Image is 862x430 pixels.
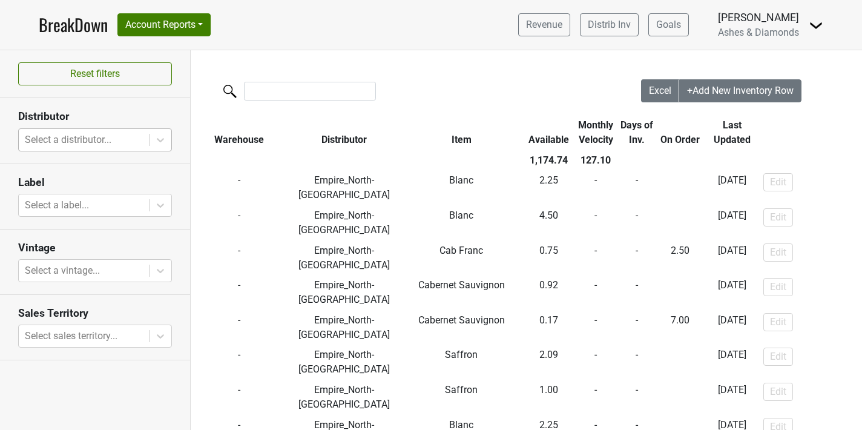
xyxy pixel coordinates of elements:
th: Warehouse: activate to sort column ascending [191,115,288,150]
td: - [616,380,657,415]
td: 2.09 [522,345,575,380]
a: Distrib Inv [580,13,639,36]
button: +Add New Inventory Row [679,79,801,102]
span: Saffron [445,384,478,395]
td: - [575,345,616,380]
button: Edit [763,383,793,401]
td: 45954 [657,240,704,276]
td: - [575,310,616,345]
span: Saffron [445,349,478,360]
a: Goals [648,13,689,36]
button: Account Reports [117,13,211,36]
th: On Order: activate to sort column ascending [657,115,704,150]
td: - [657,205,704,240]
td: [DATE] [703,205,760,240]
td: Empire_North-[GEOGRAPHIC_DATA] [288,171,401,206]
td: Empire_North-[GEOGRAPHIC_DATA] [288,205,401,240]
th: Last Updated: activate to sort column ascending [703,115,760,150]
div: [PERSON_NAME] [718,10,799,25]
td: Empire_North-[GEOGRAPHIC_DATA] [288,240,401,276]
td: 0.92 [522,275,575,310]
td: 4.50 [522,205,575,240]
td: - [657,275,704,310]
button: Reset filters [18,62,172,85]
h3: Distributor [18,110,172,123]
td: - [191,205,288,240]
span: Excel [649,85,671,96]
button: Edit [763,313,793,331]
td: - [616,275,657,310]
th: Item: activate to sort column ascending [400,115,522,150]
td: - [657,345,704,380]
td: - [575,205,616,240]
td: 0.17 [522,310,575,345]
td: - [657,380,704,415]
td: Empire_North-[GEOGRAPHIC_DATA] [288,310,401,345]
td: - [616,205,657,240]
td: - [616,240,657,276]
td: [DATE] [703,275,760,310]
td: Empire_North-[GEOGRAPHIC_DATA] [288,380,401,415]
span: Blanc [449,210,473,221]
td: - [191,380,288,415]
th: 1,174.74 [522,150,575,171]
h3: Vintage [18,242,172,254]
td: 1.00 [522,380,575,415]
th: Distributor: activate to sort column ascending [288,115,401,150]
span: Cabernet Sauvignon [418,314,505,326]
td: [DATE] [703,240,760,276]
td: - [575,275,616,310]
td: 2.25 [522,171,575,206]
td: [DATE] [703,345,760,380]
td: [DATE] [703,171,760,206]
img: Dropdown Menu [809,18,823,33]
td: [DATE] [703,310,760,345]
a: Revenue [518,13,570,36]
span: +Add New Inventory Row [687,85,794,96]
td: - [657,171,704,206]
span: Blanc [449,174,473,186]
th: Monthly Velocity: activate to sort column ascending [575,115,616,150]
td: - [191,310,288,345]
button: Edit [763,278,793,296]
td: - [616,310,657,345]
td: [DATE] [703,380,760,415]
td: - [616,171,657,206]
button: Excel [641,79,680,102]
td: Empire_North-[GEOGRAPHIC_DATA] [288,345,401,380]
td: - [575,171,616,206]
th: Available: activate to sort column ascending [522,115,575,150]
button: Edit [763,208,793,227]
h3: Sales Territory [18,307,172,320]
td: - [191,345,288,380]
td: - [191,240,288,276]
span: Cab Franc [439,245,483,256]
button: Edit [763,348,793,366]
td: - [575,240,616,276]
td: 45954 [657,310,704,345]
td: - [191,275,288,310]
td: - [575,380,616,415]
span: Cabernet Sauvignon [418,279,505,291]
button: Edit [763,173,793,191]
th: Days of Inv.: activate to sort column ascending [616,115,657,150]
td: Empire_North-[GEOGRAPHIC_DATA] [288,275,401,310]
a: BreakDown [39,12,108,38]
td: - [191,171,288,206]
span: Ashes & Diamonds [718,27,799,38]
td: - [616,345,657,380]
h3: Label [18,176,172,189]
td: 0.75 [522,240,575,276]
button: Edit [763,243,793,262]
th: 127.10 [575,150,616,171]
